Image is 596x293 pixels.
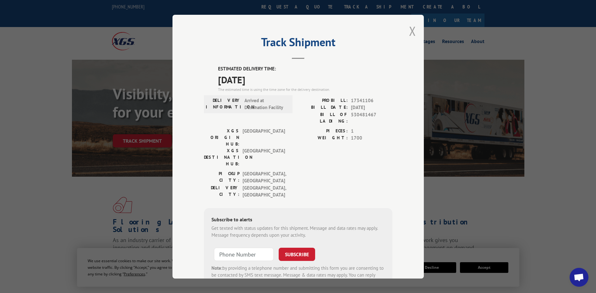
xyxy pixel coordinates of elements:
[204,170,239,184] label: PICKUP CITY:
[243,147,285,167] span: [GEOGRAPHIC_DATA]
[214,247,274,261] input: Phone Number
[351,97,392,104] span: 17341106
[211,215,385,224] div: Subscribe to alerts
[204,127,239,147] label: XGS ORIGIN HUB:
[243,170,285,184] span: [GEOGRAPHIC_DATA] , [GEOGRAPHIC_DATA]
[298,97,348,104] label: PROBILL:
[298,111,348,124] label: BILL OF LADING:
[206,97,241,111] label: DELIVERY INFORMATION:
[298,135,348,142] label: WEIGHT:
[218,72,392,86] span: [DATE]
[211,264,385,286] div: by providing a telephone number and submitting this form you are consenting to be contacted by SM...
[204,147,239,167] label: XGS DESTINATION HUB:
[351,127,392,135] span: 1
[211,224,385,239] div: Get texted with status updates for this shipment. Message and data rates may apply. Message frequ...
[204,38,392,50] h2: Track Shipment
[351,104,392,111] span: [DATE]
[218,86,392,92] div: The estimated time is using the time zone for the delivery destination.
[351,111,392,124] span: 530481467
[409,23,416,39] button: Close modal
[204,184,239,198] label: DELIVERY CITY:
[218,65,392,73] label: ESTIMATED DELIVERY TIME:
[351,135,392,142] span: 1700
[570,268,588,287] div: Open chat
[279,247,315,261] button: SUBSCRIBE
[298,104,348,111] label: BILL DATE:
[211,265,222,271] strong: Note:
[244,97,287,111] span: Arrived at Destination Facility
[298,127,348,135] label: PIECES:
[243,184,285,198] span: [GEOGRAPHIC_DATA] , [GEOGRAPHIC_DATA]
[243,127,285,147] span: [GEOGRAPHIC_DATA]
